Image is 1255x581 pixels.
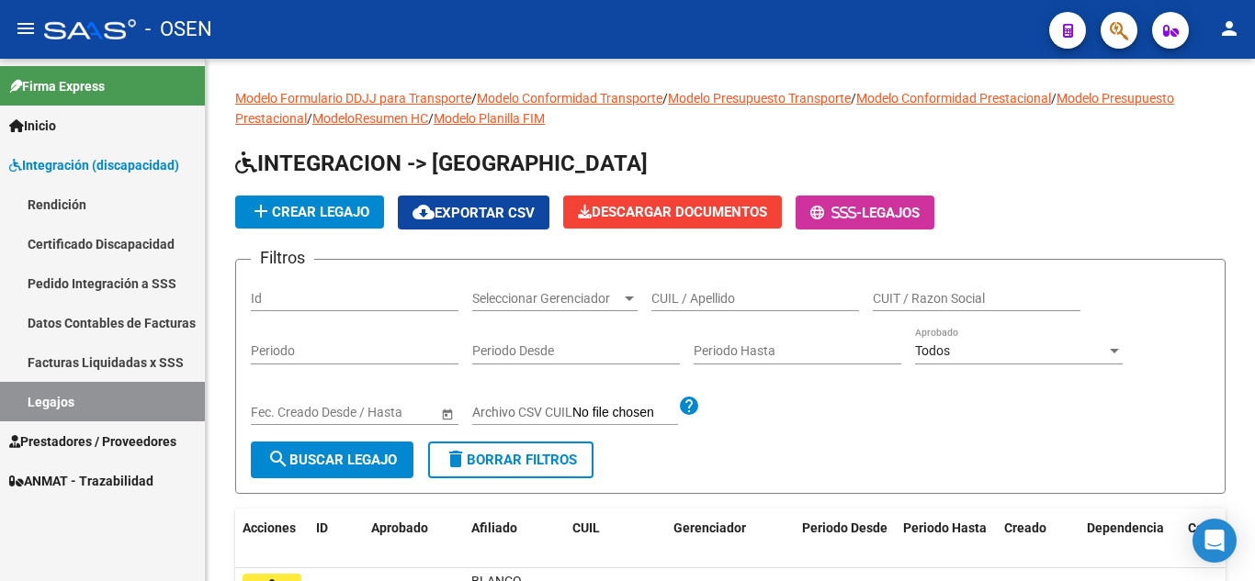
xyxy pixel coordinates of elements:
[235,91,471,106] a: Modelo Formulario DDJJ para Transporte
[9,116,56,136] span: Inicio
[398,196,549,229] button: Exportar CSV
[578,204,767,220] span: Descargar Documentos
[802,520,888,535] span: Periodo Desde
[428,441,594,478] button: Borrar Filtros
[810,205,862,221] span: -
[267,452,397,468] span: Buscar Legajo
[312,111,428,126] a: ModeloResumen HC
[235,196,384,229] button: Crear Legajo
[309,508,364,569] datatable-header-cell: ID
[445,448,467,470] mat-icon: delete
[413,205,535,221] span: Exportar CSV
[445,452,577,468] span: Borrar Filtros
[1218,17,1240,39] mat-icon: person
[903,520,987,535] span: Periodo Hasta
[251,405,318,420] input: Fecha inicio
[316,520,328,535] span: ID
[235,151,648,176] span: INTEGRACION -> [GEOGRAPHIC_DATA]
[251,245,314,271] h3: Filtros
[666,508,795,569] datatable-header-cell: Gerenciador
[334,405,424,420] input: Fecha fin
[251,441,413,478] button: Buscar Legajo
[796,196,934,229] button: -Legajos
[678,395,700,417] mat-icon: help
[856,91,1051,106] a: Modelo Conformidad Prestacional
[795,508,896,569] datatable-header-cell: Periodo Desde
[9,155,179,175] span: Integración (discapacidad)
[9,471,153,491] span: ANMAT - Trazabilidad
[464,508,565,569] datatable-header-cell: Afiliado
[565,508,666,569] datatable-header-cell: CUIL
[15,17,37,39] mat-icon: menu
[434,111,545,126] a: Modelo Planilla FIM
[267,448,289,470] mat-icon: search
[437,404,457,423] button: Open calendar
[1080,508,1181,569] datatable-header-cell: Dependencia
[896,508,997,569] datatable-header-cell: Periodo Hasta
[1004,520,1046,535] span: Creado
[472,291,621,307] span: Seleccionar Gerenciador
[243,520,296,535] span: Acciones
[145,9,212,50] span: - OSEN
[915,343,950,358] span: Todos
[9,76,105,96] span: Firma Express
[572,520,600,535] span: CUIL
[668,91,851,106] a: Modelo Presupuesto Transporte
[9,431,176,452] span: Prestadores / Proveedores
[673,520,746,535] span: Gerenciador
[472,405,572,419] span: Archivo CSV CUIL
[862,205,920,221] span: Legajos
[235,508,309,569] datatable-header-cell: Acciones
[250,200,272,222] mat-icon: add
[997,508,1080,569] datatable-header-cell: Creado
[1193,519,1237,563] div: Open Intercom Messenger
[471,520,517,535] span: Afiliado
[563,196,782,229] button: Descargar Documentos
[572,405,678,421] input: Archivo CSV CUIL
[1087,520,1164,535] span: Dependencia
[364,508,437,569] datatable-header-cell: Aprobado
[477,91,662,106] a: Modelo Conformidad Transporte
[371,520,428,535] span: Aprobado
[413,201,435,223] mat-icon: cloud_download
[250,204,369,220] span: Crear Legajo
